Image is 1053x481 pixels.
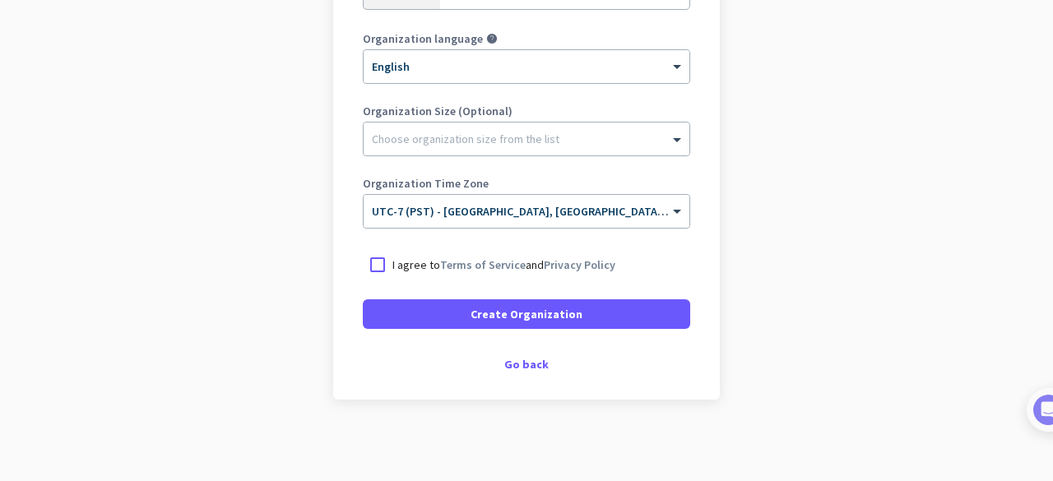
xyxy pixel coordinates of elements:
[363,299,690,329] button: Create Organization
[544,257,615,272] a: Privacy Policy
[363,178,690,189] label: Organization Time Zone
[363,105,690,117] label: Organization Size (Optional)
[471,306,582,322] span: Create Organization
[440,257,526,272] a: Terms of Service
[363,33,483,44] label: Organization language
[392,257,615,273] p: I agree to and
[486,33,498,44] i: help
[363,358,690,370] div: Go back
